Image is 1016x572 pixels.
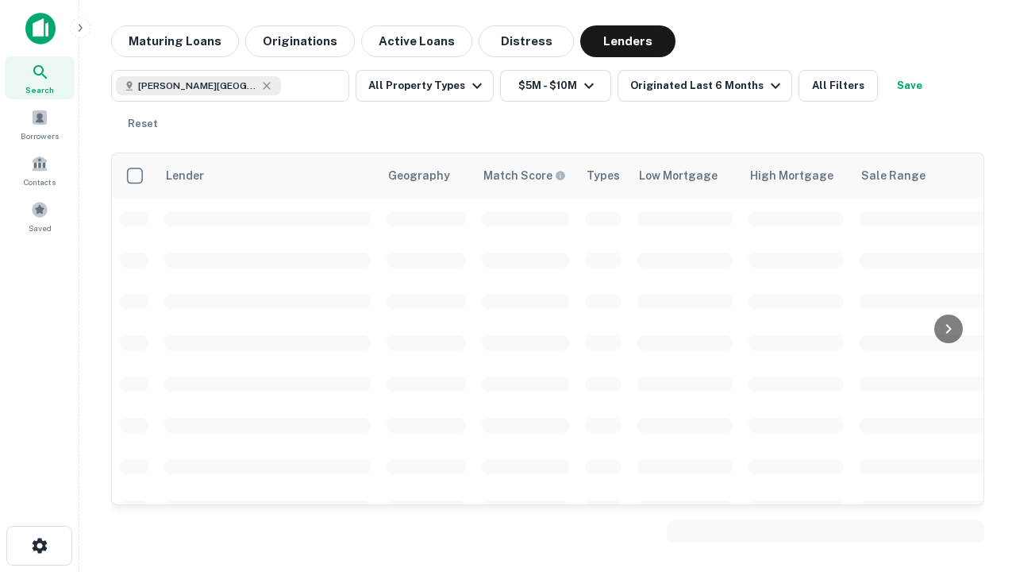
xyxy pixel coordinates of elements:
button: Originated Last 6 Months [618,70,792,102]
h6: Match Score [483,167,563,184]
span: Contacts [24,176,56,188]
button: Lenders [580,25,675,57]
span: Saved [29,222,52,234]
a: Borrowers [5,102,75,145]
div: Capitalize uses an advanced AI algorithm to match your search with the best lender. The match sco... [483,167,566,184]
span: Search [25,83,54,96]
div: Sale Range [861,166,926,185]
button: Maturing Loans [111,25,239,57]
button: Originations [245,25,355,57]
th: Sale Range [852,153,995,198]
div: Lender [166,166,204,185]
button: All Property Types [356,70,494,102]
div: Types [587,166,620,185]
button: Active Loans [361,25,472,57]
iframe: Chat Widget [937,394,1016,470]
th: Geography [379,153,474,198]
button: $5M - $10M [500,70,611,102]
button: Save your search to get updates of matches that match your search criteria. [884,70,935,102]
th: Lender [156,153,379,198]
button: Reset [117,108,168,140]
th: Low Mortgage [629,153,741,198]
a: Search [5,56,75,99]
a: Contacts [5,149,75,191]
div: Low Mortgage [639,166,718,185]
th: Types [577,153,629,198]
span: Borrowers [21,129,59,142]
img: capitalize-icon.png [25,13,56,44]
a: Saved [5,195,75,238]
th: Capitalize uses an advanced AI algorithm to match your search with the best lender. The match sco... [474,153,577,198]
div: Originated Last 6 Months [630,76,785,95]
div: Geography [388,166,450,185]
th: High Mortgage [741,153,852,198]
div: High Mortgage [750,166,833,185]
button: All Filters [799,70,878,102]
button: Distress [479,25,574,57]
span: [PERSON_NAME][GEOGRAPHIC_DATA], [GEOGRAPHIC_DATA] [138,79,257,93]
